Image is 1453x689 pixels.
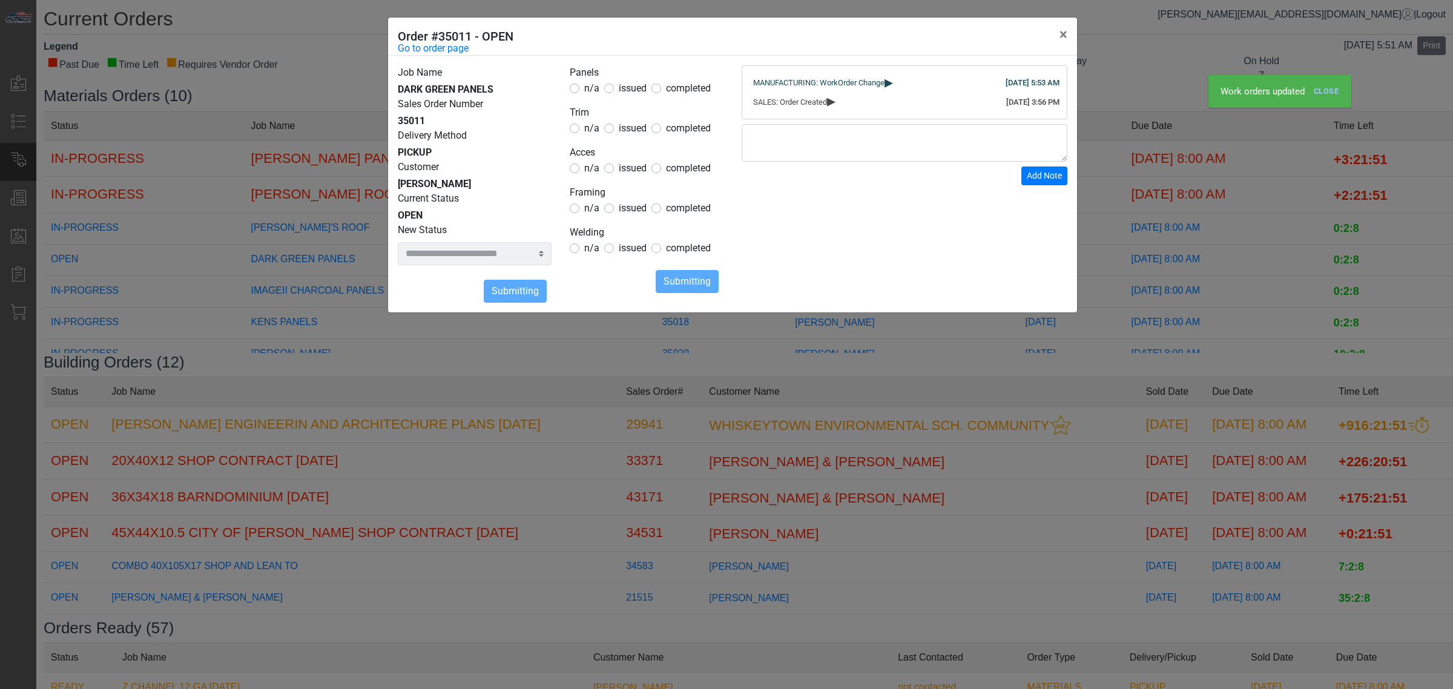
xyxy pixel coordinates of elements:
button: Submitting [484,280,547,303]
label: New Status [398,223,447,237]
span: issued [619,202,647,214]
span: completed [666,82,711,94]
button: Submitting [656,270,719,293]
legend: Panels [570,65,723,81]
div: Work orders updated [1208,75,1351,108]
a: Go to order page [398,41,469,56]
label: Delivery Method [398,128,467,143]
legend: Framing [570,185,723,201]
label: Sales Order Number [398,97,483,111]
span: Add Note [1027,171,1062,180]
legend: Acces [570,145,723,161]
span: n/a [584,82,599,94]
button: Close [1050,18,1077,51]
span: completed [666,162,711,174]
span: issued [619,242,647,254]
div: [DATE] 3:56 PM [1006,96,1059,108]
div: OPEN [398,208,552,223]
legend: Welding [570,225,723,241]
div: SALES: Order Created [753,96,1056,108]
span: n/a [584,202,599,214]
span: n/a [584,242,599,254]
span: completed [666,122,711,134]
h5: Order #35011 - OPEN [398,27,513,45]
span: ▸ [885,78,893,86]
label: Current Status [398,191,459,206]
div: PICKUP [398,145,552,160]
span: issued [619,82,647,94]
span: Submitting [492,285,539,297]
span: issued [619,162,647,174]
div: MANUFACTURING: WorkOrder Change [753,77,1056,89]
div: [PERSON_NAME] [398,177,552,191]
span: n/a [584,122,599,134]
a: Close [1309,82,1343,102]
label: Job Name [398,65,442,80]
span: n/a [584,162,599,174]
span: completed [666,242,711,254]
span: issued [619,122,647,134]
label: Customer [398,160,439,174]
span: Submitting [664,275,711,287]
span: ▸ [827,97,835,105]
button: Add Note [1021,166,1067,185]
div: [DATE] 5:53 AM [1006,77,1059,89]
span: DARK GREEN PANELS [398,84,493,95]
span: completed [666,202,711,214]
legend: Trim [570,105,723,121]
div: 35011 [398,114,552,128]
